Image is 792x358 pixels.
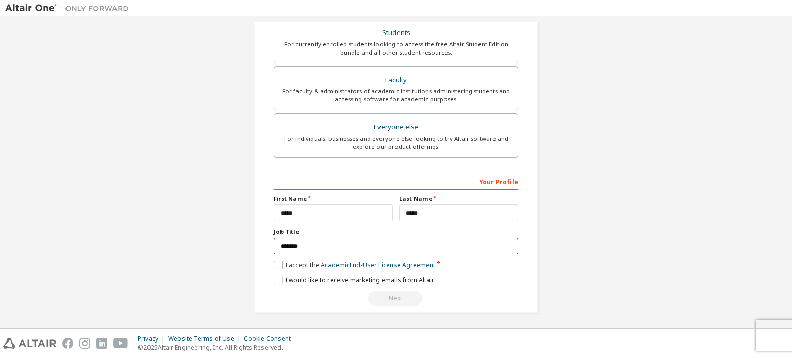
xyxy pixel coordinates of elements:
[5,3,134,13] img: Altair One
[96,338,107,349] img: linkedin.svg
[280,26,511,40] div: Students
[274,173,518,190] div: Your Profile
[280,134,511,151] div: For individuals, businesses and everyone else looking to try Altair software and explore our prod...
[274,261,435,269] label: I accept the
[280,87,511,104] div: For faculty & administrators of academic institutions administering students and accessing softwa...
[280,40,511,57] div: For currently enrolled students looking to access the free Altair Student Edition bundle and all ...
[399,195,518,203] label: Last Name
[113,338,128,349] img: youtube.svg
[274,291,518,306] div: Read and acccept EULA to continue
[62,338,73,349] img: facebook.svg
[168,335,244,343] div: Website Terms of Use
[274,276,434,284] label: I would like to receive marketing emails from Altair
[138,343,297,352] p: © 2025 Altair Engineering, Inc. All Rights Reserved.
[79,338,90,349] img: instagram.svg
[244,335,297,343] div: Cookie Consent
[280,73,511,88] div: Faculty
[274,195,393,203] label: First Name
[321,261,435,269] a: Academic End-User License Agreement
[138,335,168,343] div: Privacy
[274,228,518,236] label: Job Title
[3,338,56,349] img: altair_logo.svg
[280,120,511,134] div: Everyone else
